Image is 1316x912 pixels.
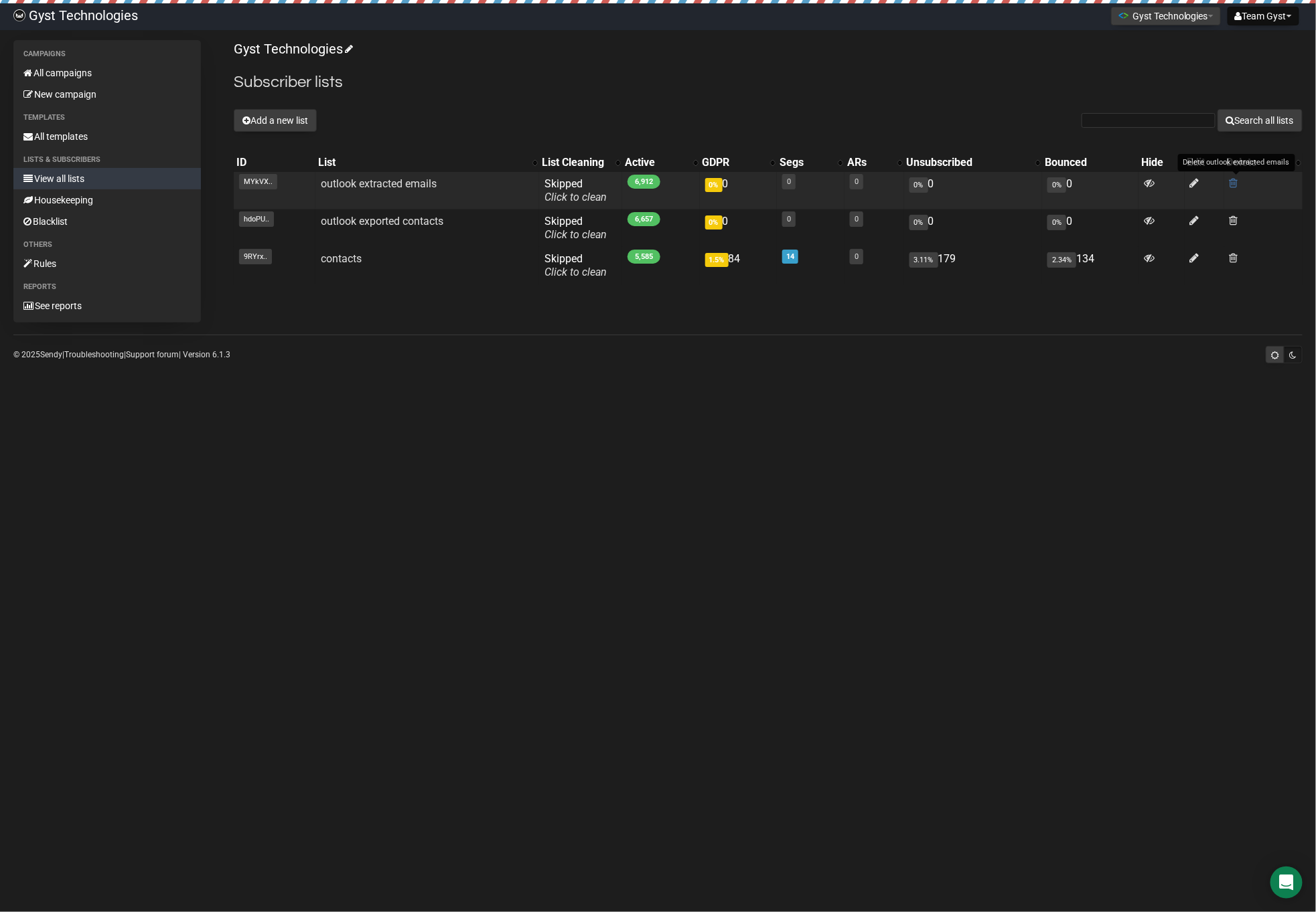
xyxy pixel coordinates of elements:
div: GDPR [703,156,764,169]
td: 0 [904,172,1042,209]
div: Bounced [1045,156,1136,169]
a: Housekeeping [13,189,201,211]
td: 0 [700,172,778,209]
a: All campaigns [13,62,201,84]
th: GDPR: No sort applied, activate to apply an ascending sort [700,153,778,172]
button: Gyst Technologies [1111,7,1221,25]
button: Search all lists [1218,109,1303,132]
div: List [318,156,526,169]
span: Skipped [544,252,607,278]
span: 2.34% [1047,252,1076,268]
span: 0% [705,215,723,230]
span: hdoPU.. [239,211,274,227]
th: Bounced: No sort applied, sorting is disabled [1042,153,1139,172]
th: List: No sort applied, activate to apply an ascending sort [315,153,539,172]
th: List Cleaning: No sort applied, activate to apply an ascending sort [539,153,622,172]
th: ARs: No sort applied, activate to apply an ascending sort [845,153,904,172]
li: Lists & subscribers [13,152,201,168]
a: 0 [787,177,791,186]
p: © 2025 | | | Version 6.1.3 [13,347,230,362]
span: 1.5% [705,253,729,267]
a: Sendy [40,350,62,359]
a: outlook extracted emails [321,177,437,190]
div: Unsubscribed [907,156,1029,169]
span: MYkVX.. [239,174,277,189]
span: 0% [909,215,928,230]
li: Reports [13,279,201,295]
a: Blacklist [13,211,201,232]
td: 0 [1042,209,1139,247]
span: 0% [705,178,723,192]
span: 5,585 [628,250,660,264]
a: 0 [855,177,859,186]
li: Templates [13,110,201,126]
div: Segs [780,156,831,169]
th: Hide: No sort applied, sorting is disabled [1139,153,1185,172]
td: 0 [904,209,1042,247]
span: 6,657 [628,212,660,226]
a: Click to clean [544,228,607,241]
a: Click to clean [544,191,607,203]
td: 134 [1042,247,1139,284]
a: All templates [13,126,201,147]
li: Campaigns [13,46,201,62]
td: 84 [700,247,778,284]
th: Unsubscribed: No sort applied, activate to apply an ascending sort [904,153,1042,172]
a: 0 [855,215,859,223]
div: ID [236,156,313,169]
a: Gyst Technologies [234,41,351,57]
a: outlook exported contacts [321,215,443,227]
th: Segs: No sort applied, activate to apply an ascending sort [777,153,845,172]
span: 0% [1047,177,1066,193]
li: Others [13,237,201,253]
a: 0 [787,215,791,223]
div: List Cleaning [542,156,609,169]
span: 9RYrx.. [239,249,272,264]
td: 0 [700,209,778,247]
th: Active: No sort applied, activate to apply an ascending sort [622,153,700,172]
div: ARs [847,156,891,169]
a: Rules [13,253,201,274]
div: Active [625,156,686,169]
a: Click to clean [544,266,607,278]
a: New campaign [13,84,201,105]
img: 1.png [1118,10,1129,21]
div: Delete outlook extracted emails [1178,154,1295,171]
th: ID: No sort applied, sorting is disabled [234,153,315,172]
td: 0 [1042,172,1139,209]
button: Team Gyst [1228,7,1299,25]
span: Skipped [544,177,607,203]
a: See reports [13,295,201,316]
a: View all lists [13,168,201,189]
span: 0% [1047,215,1066,230]
span: 0% [909,177,928,193]
div: Open Intercom Messenger [1270,867,1303,899]
span: Skipped [544,215,607,241]
div: Hide [1141,156,1182,169]
a: 14 [786,252,794,261]
a: Support forum [126,350,179,359]
button: Add a new list [234,109,317,132]
td: 179 [904,247,1042,284]
span: 3.11% [909,252,938,268]
img: 4bbcbfc452d929a90651847d6746e700 [13,9,25,21]
h2: Subscriber lists [234,70,1303,94]
a: Troubleshooting [64,350,124,359]
a: contacts [321,252,362,265]
a: 0 [855,252,859,261]
span: 6,912 [628,175,660,189]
